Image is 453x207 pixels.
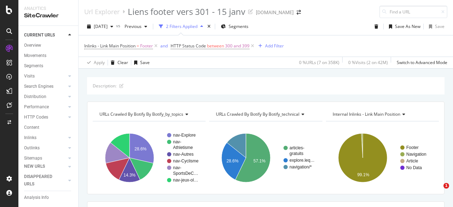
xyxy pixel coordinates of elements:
[331,109,432,120] h4: Internal Inlinks - Link Main Position
[406,152,426,157] text: Navigation
[156,21,206,32] button: 2 Filters Applied
[124,173,136,178] text: 14.3%
[173,159,199,163] text: nav-Cyclisme
[93,83,116,89] div: Description:
[226,159,239,163] text: 28.6%
[24,114,66,121] a: HTTP Codes
[209,127,320,189] svg: A chart.
[256,42,284,50] button: Add Filter
[395,23,420,29] div: Save As New
[386,21,420,32] button: Save As New
[24,173,60,188] div: DISAPPEARED URLS
[24,42,73,49] a: Overview
[24,144,66,152] a: Outlinks
[24,83,53,90] div: Search Engines
[24,194,49,201] div: Analysis Info
[299,59,339,65] div: 0 % URLs ( 7 on 358K )
[214,109,316,120] h4: URLs Crawled By Botify By botify_technical
[24,124,73,131] a: Content
[297,10,301,15] div: arrow-right-arrow-left
[24,155,66,162] a: Sitemaps
[171,43,206,49] span: HTTP Status Code
[24,6,73,12] div: Analytics
[443,183,449,189] span: 1
[218,21,251,32] button: Segments
[122,23,142,29] span: Previous
[117,59,128,65] div: Clear
[24,124,39,131] div: Content
[216,111,299,117] span: URLs Crawled By Botify By botify_technical
[435,23,445,29] div: Save
[137,43,139,49] span: =
[24,103,49,111] div: Performance
[98,109,199,120] h4: URLs Crawled By Botify By botify_by_topics
[99,111,183,117] span: URLs Crawled By Botify By botify_by_topics
[24,163,45,170] div: NEW URLS
[94,23,108,29] span: 2025 Aug. 31st
[108,57,128,68] button: Clear
[24,31,66,39] a: CURRENT URLS
[166,23,197,29] div: 2 Filters Applied
[84,8,120,16] a: Url Explorer
[24,93,46,100] div: Distribution
[173,178,198,183] text: nav-jeux-ol…
[24,62,43,70] div: Segments
[289,145,304,150] text: articles-
[24,163,66,170] a: NEW URLS
[24,73,35,80] div: Visits
[426,21,445,32] button: Save
[173,145,193,150] text: Athletisme
[160,42,168,49] button: and
[24,31,55,39] div: CURRENT URLS
[225,41,250,51] span: 300 and 399
[406,159,418,163] text: Article
[357,172,369,177] text: 99.1%
[131,57,150,68] button: Save
[394,57,447,68] button: Switch to Advanced Mode
[229,23,248,29] span: Segments
[173,171,198,176] text: SportsDeC…
[24,144,40,152] div: Outlinks
[289,158,315,163] text: explore.leq…
[24,134,36,142] div: Inlinks
[84,43,136,49] span: Inlinks - Link Main Position
[173,165,181,170] text: nav-
[206,23,212,30] div: times
[116,23,122,29] span: vs
[84,57,105,68] button: Apply
[379,6,447,18] input: Find a URL
[173,152,194,157] text: nav-Autres
[24,173,66,188] a: DISAPPEARED URLS
[128,6,245,18] div: Liens footer vers 301 - 15 janv
[173,139,181,144] text: nav-
[24,155,42,162] div: Sitemaps
[24,114,48,121] div: HTTP Codes
[24,52,73,59] a: Movements
[24,42,41,49] div: Overview
[207,43,224,49] span: between
[406,145,419,150] text: Footer
[24,93,66,100] a: Distribution
[24,52,46,59] div: Movements
[256,9,294,16] div: [DOMAIN_NAME]
[397,59,447,65] div: Switch to Advanced Mode
[160,43,168,49] div: and
[333,111,400,117] span: Internal Inlinks - Link Main Position
[24,12,73,20] div: SiteCrawler
[253,159,265,163] text: 57.1%
[265,43,284,49] div: Add Filter
[24,194,73,201] a: Analysis Info
[406,165,422,170] text: No Data
[348,59,388,65] div: 0 % Visits ( 2 on 42M )
[140,59,150,65] div: Save
[24,83,66,90] a: Search Engines
[93,127,204,189] svg: A chart.
[140,41,153,51] span: Footer
[24,73,66,80] a: Visits
[24,103,66,111] a: Performance
[24,62,73,70] a: Segments
[326,127,437,189] svg: A chart.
